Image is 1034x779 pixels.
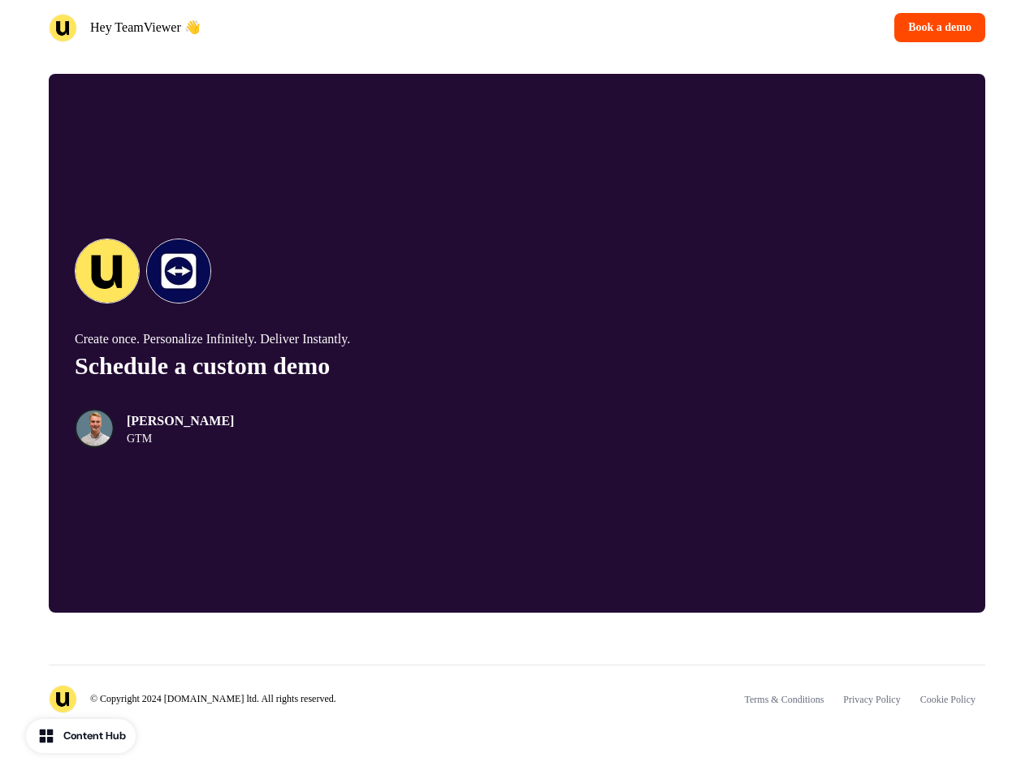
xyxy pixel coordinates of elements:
a: Privacy Policy [833,685,910,714]
button: Content Hub [26,719,136,753]
button: Book a demo [894,13,985,42]
p: GTM [127,433,234,445]
a: Terms & Conditions [735,685,834,714]
iframe: Calendly Scheduling Page [634,100,959,587]
div: Content Hub [63,728,126,744]
p: Hey TeamViewer 👋 [90,18,201,37]
p: © Copyright 2024 [DOMAIN_NAME] ltd. All rights reserved. [90,693,336,705]
p: [PERSON_NAME] [127,411,234,431]
p: Create once. Personalize Infinitely. Deliver Instantly. [75,329,517,349]
a: Cookie Policy [911,685,985,714]
p: Schedule a custom demo [75,352,517,380]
